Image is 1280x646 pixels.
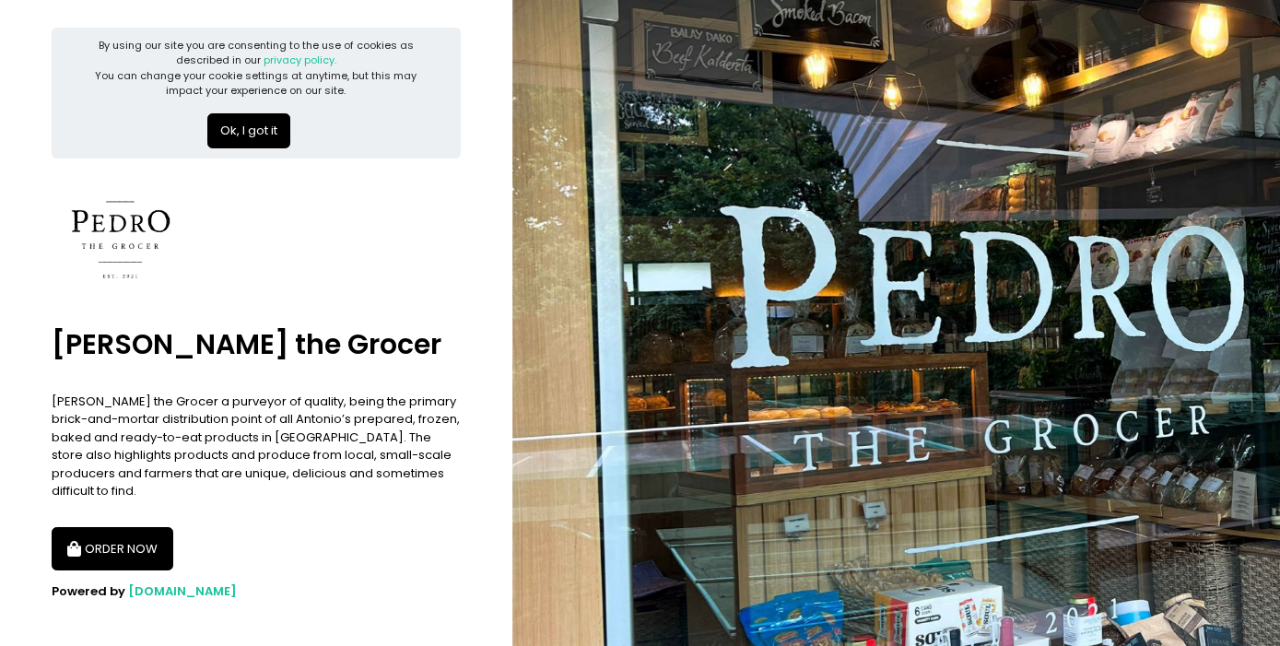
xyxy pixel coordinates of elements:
[52,527,173,571] button: ORDER NOW
[83,38,430,99] div: By using our site you are consenting to the use of cookies as described in our You can change you...
[52,393,461,500] div: [PERSON_NAME] the Grocer a purveyor of quality, being the primary brick-and-mortar distribution p...
[128,582,237,600] a: [DOMAIN_NAME]
[264,53,336,67] a: privacy policy.
[52,309,461,381] div: [PERSON_NAME] the Grocer
[52,582,461,601] div: Powered by
[52,170,190,309] img: Pedro the Grocer
[207,113,290,148] button: Ok, I got it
